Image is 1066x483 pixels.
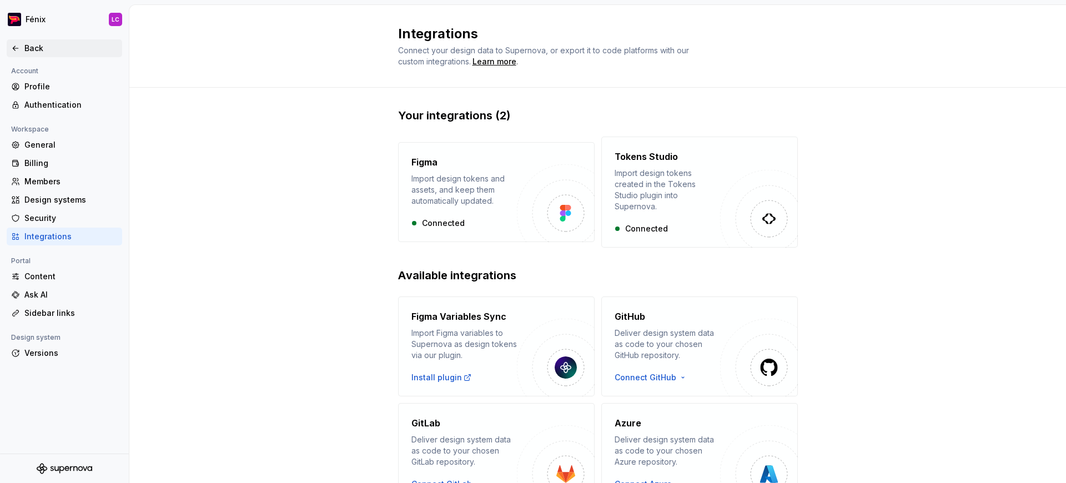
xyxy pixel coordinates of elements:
a: Authentication [7,96,122,114]
a: Back [7,39,122,57]
div: Deliver design system data as code to your chosen Azure repository. [615,434,720,467]
div: LC [112,15,119,24]
a: Learn more [472,56,516,67]
div: Import design tokens created in the Tokens Studio plugin into Supernova. [615,168,720,212]
h4: GitHub [615,310,645,323]
span: Connect GitHub [615,372,676,383]
div: Integrations [24,231,118,242]
a: Members [7,173,122,190]
a: Billing [7,154,122,172]
a: Profile [7,78,122,95]
div: Authentication [24,99,118,110]
div: Security [24,213,118,224]
span: Connect your design data to Supernova, or export it to code platforms with our custom integrations. [398,46,691,66]
a: Design systems [7,191,122,209]
button: Tokens StudioImport design tokens created in the Tokens Studio plugin into Supernova.Connected [601,137,798,248]
a: Sidebar links [7,304,122,322]
div: Members [24,176,118,187]
a: Ask AI [7,286,122,304]
div: Account [7,64,43,78]
button: GitHubDeliver design system data as code to your chosen GitHub repository.Connect GitHub [601,296,798,396]
div: Sidebar links [24,308,118,319]
div: Fénix [26,14,46,25]
button: Connect GitHub [615,372,692,383]
a: Content [7,268,122,285]
h2: Available integrations [398,268,798,283]
div: Content [24,271,118,282]
h4: Tokens Studio [615,150,678,163]
a: Install plugin [411,372,472,383]
div: Portal [7,254,35,268]
div: Versions [24,348,118,359]
div: Design system [7,331,65,344]
h2: Your integrations (2) [398,108,798,123]
img: c22002f0-c20a-4db5-8808-0be8483c155a.png [8,13,21,26]
button: FénixLC [2,7,127,32]
a: Integrations [7,228,122,245]
span: . [471,58,518,66]
div: Profile [24,81,118,92]
button: Figma Variables SyncImport Figma variables to Supernova as design tokens via our plugin.Install p... [398,296,595,396]
a: Versions [7,344,122,362]
div: Import Figma variables to Supernova as design tokens via our plugin. [411,328,517,361]
h4: Azure [615,416,641,430]
div: General [24,139,118,150]
div: Design systems [24,194,118,205]
div: Workspace [7,123,53,136]
h4: Figma Variables Sync [411,310,506,323]
div: Ask AI [24,289,118,300]
h4: Figma [411,155,438,169]
div: Back [24,43,118,54]
div: Billing [24,158,118,169]
div: Deliver design system data as code to your chosen GitHub repository. [615,328,720,361]
h2: Integrations [398,25,785,43]
div: Deliver design system data as code to your chosen GitLab repository. [411,434,517,467]
a: General [7,136,122,154]
svg: Supernova Logo [37,463,92,474]
div: Import design tokens and assets, and keep them automatically updated. [411,173,517,207]
button: FigmaImport design tokens and assets, and keep them automatically updated.Connected [398,137,595,248]
a: Security [7,209,122,227]
h4: GitLab [411,416,440,430]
